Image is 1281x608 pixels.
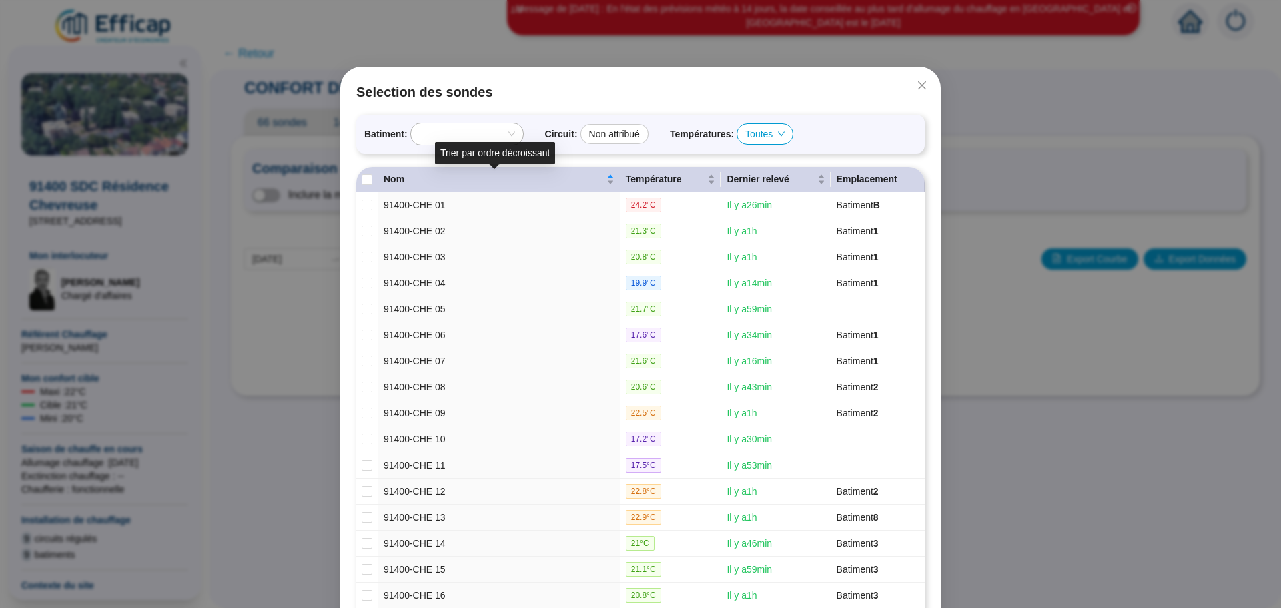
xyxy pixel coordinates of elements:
td: 91400-CHE 13 [378,505,620,531]
span: Il y a 53 min [727,460,772,471]
span: Batiment [837,408,879,418]
span: down [777,130,785,138]
span: close [917,80,927,91]
span: 20.6 °C [626,380,661,394]
span: 1 [873,330,879,340]
span: Dernier relevé [727,172,814,186]
span: Fermer [911,80,933,91]
div: Non attribué [580,124,649,144]
span: 24.2 °C [626,198,661,212]
span: Nom [384,172,604,186]
span: Batiment [837,278,879,288]
span: 2 [873,382,879,392]
span: Batiment [837,226,879,236]
span: Batiment [837,512,879,523]
td: 91400-CHE 08 [378,374,620,400]
span: Il y a 16 min [727,356,772,366]
span: 17.6 °C [626,328,661,342]
th: Dernier relevé [721,167,831,192]
td: 91400-CHE 04 [378,270,620,296]
span: 1 [873,278,879,288]
span: 2 [873,408,879,418]
span: Batiment [837,564,879,575]
span: Batiment : [364,127,408,141]
th: Température [620,167,722,192]
td: 91400-CHE 11 [378,452,620,479]
span: Toutes [745,124,785,144]
span: Il y a 26 min [727,200,772,210]
span: Batiment [837,590,879,601]
span: 2 [873,486,879,497]
span: 1 [873,252,879,262]
td: 91400-CHE 10 [378,426,620,452]
span: 1 [873,356,879,366]
span: 17.2 °C [626,432,661,446]
div: Emplacement [837,172,919,186]
span: Il y a 14 min [727,278,772,288]
div: Trier par ordre décroissant [435,142,555,164]
td: 91400-CHE 03 [378,244,620,270]
span: 20.8 °C [626,588,661,603]
span: Températures : [670,127,734,141]
span: Température [626,172,705,186]
span: Il y a 1 h [727,252,757,262]
span: 3 [873,538,879,549]
span: Il y a 43 min [727,382,772,392]
span: Batiment [837,356,879,366]
span: Il y a 59 min [727,304,772,314]
span: 21 °C [626,536,655,551]
span: B [873,200,880,210]
span: Il y a 34 min [727,330,772,340]
span: Batiment [837,252,879,262]
td: 91400-CHE 06 [378,322,620,348]
span: 21.6 °C [626,354,661,368]
span: 8 [873,512,879,523]
span: 22.9 °C [626,510,661,525]
td: 91400-CHE 07 [378,348,620,374]
span: 17.5 °C [626,458,661,473]
span: Il y a 1 h [727,512,757,523]
td: 91400-CHE 09 [378,400,620,426]
span: 22.8 °C [626,484,661,499]
td: 91400-CHE 01 [378,192,620,218]
span: 21.7 °C [626,302,661,316]
span: Il y a 30 min [727,434,772,444]
span: 3 [873,590,879,601]
td: 91400-CHE 05 [378,296,620,322]
span: Batiment [837,200,880,210]
span: Batiment [837,538,879,549]
span: 3 [873,564,879,575]
span: Circuit : [545,127,578,141]
td: 91400-CHE 14 [378,531,620,557]
span: Il y a 1 h [727,486,757,497]
td: 91400-CHE 02 [378,218,620,244]
span: Il y a 1 h [727,408,757,418]
span: 1 [873,226,879,236]
span: Batiment [837,382,879,392]
span: 22.5 °C [626,406,661,420]
span: Batiment [837,330,879,340]
td: 91400-CHE 15 [378,557,620,583]
span: Selection des sondes [356,83,925,101]
span: Batiment [837,486,879,497]
span: Il y a 59 min [727,564,772,575]
th: Nom [378,167,620,192]
span: 20.8 °C [626,250,661,264]
span: Il y a 1 h [727,226,757,236]
button: Close [911,75,933,96]
td: 91400-CHE 12 [378,479,620,505]
span: 19.9 °C [626,276,661,290]
span: 21.1 °C [626,562,661,577]
span: Il y a 1 h [727,590,757,601]
span: Il y a 46 min [727,538,772,549]
span: 21.3 °C [626,224,661,238]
